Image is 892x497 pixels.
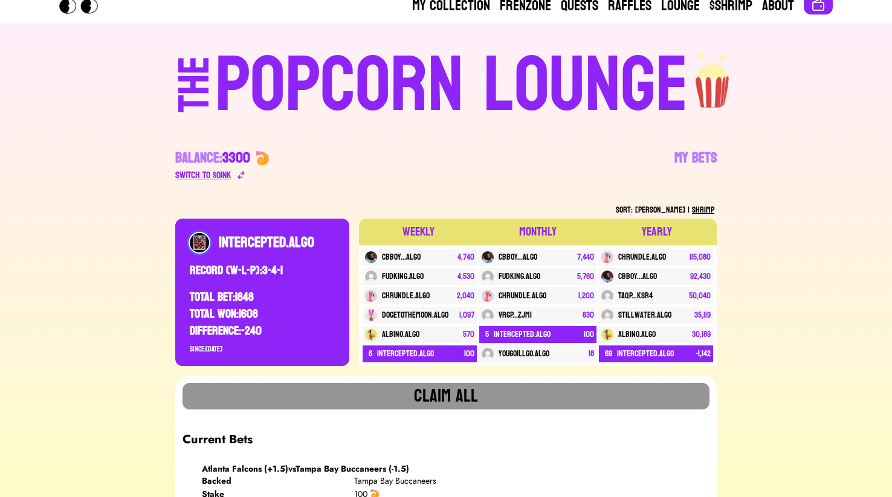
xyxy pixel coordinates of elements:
[382,271,424,283] div: fudking.algo
[190,322,335,339] div: DIFFERENCE: -240
[222,145,250,171] span: 3300
[175,168,231,182] div: Switch to $ OINK
[255,151,270,165] img: 🍤
[190,289,335,306] div: TOTAL BET: 1848
[519,223,557,240] div: MONTHLY
[457,251,474,263] div: 4,740
[202,475,354,487] div: Backed
[618,290,653,302] div: TAQP...KSR4
[219,233,335,252] div: INTERCEPTED.ALGO
[577,271,594,283] div: 5,760
[499,251,537,263] div: cbboy...algo
[190,252,335,289] div: RECORD (W-L-P): 3 - 4 - 1
[459,309,474,321] div: 1,097
[618,309,671,321] div: stillwater.algo
[457,271,474,283] div: 4,530
[692,202,714,217] span: SHRIMP
[494,329,551,341] div: intercepted.algo
[618,271,657,283] div: cbboy...algo
[377,348,434,360] div: intercepted.algo
[382,251,421,263] div: cbboy...algo
[584,329,594,341] div: 100
[692,329,711,341] div: 30,189
[499,309,532,321] div: VRGP...ZJMI
[354,475,506,487] div: Tampa Bay Buccaneers
[618,251,666,263] div: chrundle.algo
[688,42,738,110] img: popcorn
[578,290,594,302] div: 1,200
[382,309,448,321] div: dogetothemoon.algo
[690,251,711,263] div: 115,080
[642,223,672,240] div: YEARLY
[690,271,711,283] div: 92,430
[589,348,594,360] div: 18
[175,149,250,168] div: Balance:
[183,417,709,463] div: Current Bets
[499,271,540,283] div: fudking.algo
[696,348,711,360] div: -1,142
[674,149,717,182] a: My Bets
[369,348,372,360] div: 6
[382,290,430,302] div: chrundle.algo
[577,251,594,263] div: 7,440
[202,463,709,475] div: Atlanta Falcons (+1.5) vs Tampa Bay Buccaneers (-1.5)
[617,348,674,360] div: intercepted.algo
[635,202,685,217] span: [PERSON_NAME]
[183,383,709,409] button: Claim all
[175,202,717,219] div: Sort: |
[583,309,594,321] div: 630
[173,56,216,136] div: THE
[499,348,549,360] div: yougoillgo.algo
[402,223,435,240] div: WEEKLY
[463,329,474,341] div: 570
[382,329,419,341] div: albino.algo
[464,348,474,360] div: 100
[190,306,335,322] div: TOTAL WON: 1608
[457,290,474,302] div: 2,040
[215,47,688,124] div: POPCORN LOUNGE
[499,290,546,302] div: chrundle.algo
[694,309,711,321] div: 35,119
[689,290,711,302] div: 50,040
[618,329,656,341] div: albino.algo
[74,42,818,124] a: THEPOPCORN LOUNGEpopcorn
[605,348,612,360] div: 69
[190,344,335,354] div: Since: [DATE]
[485,329,489,341] div: 5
